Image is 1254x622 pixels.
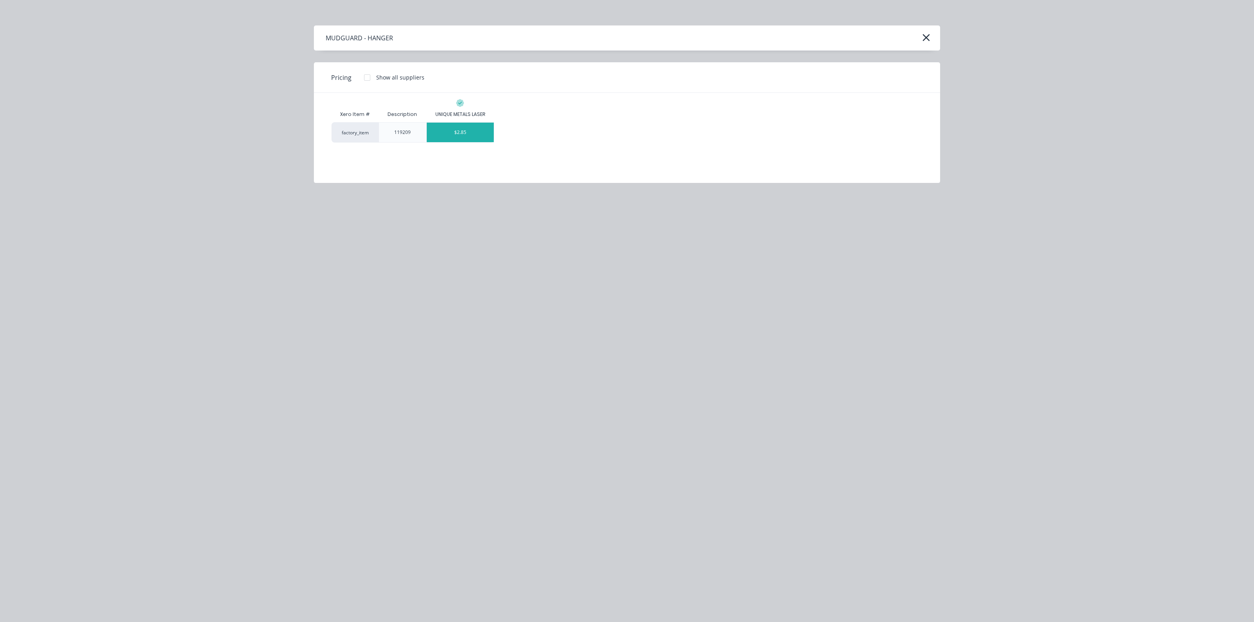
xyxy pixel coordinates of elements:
div: $2.85 [427,123,494,142]
div: Xero Item # [332,107,379,122]
div: Show all suppliers [376,73,424,81]
div: Description [381,105,423,124]
div: factory_item [332,122,379,143]
div: MUDGUARD - HANGER [326,33,393,43]
div: UNIQUE METALS LASER [435,111,485,118]
div: 119209 [394,129,411,136]
span: Pricing [331,73,352,82]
